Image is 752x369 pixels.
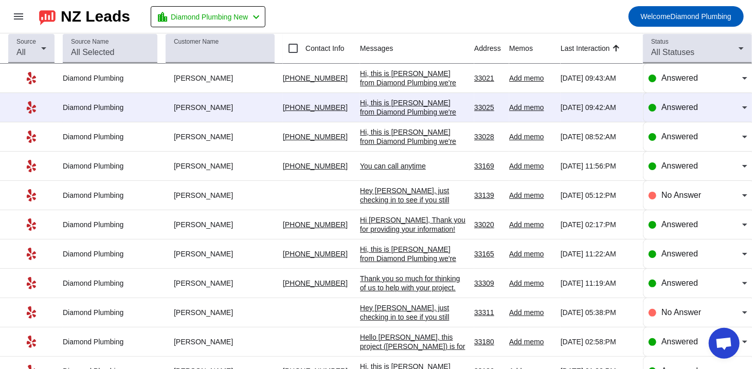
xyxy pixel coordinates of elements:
[166,191,275,200] div: [PERSON_NAME]
[174,39,219,45] mat-label: Customer Name
[283,279,348,287] a: [PHONE_NUMBER]
[25,248,38,260] mat-icon: Yelp
[561,73,635,83] div: [DATE] 09:43:AM
[561,279,635,288] div: [DATE] 11:19:AM
[661,191,701,199] span: No Answer
[250,11,262,23] mat-icon: chevron_left
[509,279,552,288] div: Add memo
[360,215,466,252] div: Hi [PERSON_NAME], Thank you for providing your information! We'll get back to you as soon as poss...
[561,161,635,171] div: [DATE] 11:56:PM
[63,220,157,229] div: Diamond Plumbing
[651,48,694,57] span: All Statuses
[561,337,635,346] div: [DATE] 02:58:PM
[509,191,552,200] div: Add memo
[509,33,561,64] th: Memos
[63,191,157,200] div: Diamond Plumbing
[166,103,275,112] div: [PERSON_NAME]
[12,10,25,23] mat-icon: menu
[25,218,38,231] mat-icon: Yelp
[661,279,698,287] span: Answered
[360,245,466,346] div: Hi, this is [PERSON_NAME] from Diamond Plumbing we're following up on your recent plumbing servic...
[360,33,474,64] th: Messages
[509,308,552,317] div: Add memo
[166,308,275,317] div: [PERSON_NAME]
[661,161,698,170] span: Answered
[166,220,275,229] div: [PERSON_NAME]
[16,39,36,45] mat-label: Source
[303,43,345,53] label: Contact Info
[166,73,275,83] div: [PERSON_NAME]
[166,249,275,259] div: [PERSON_NAME]
[156,11,169,23] mat-icon: location_city
[25,277,38,289] mat-icon: Yelp
[360,127,466,229] div: Hi, this is [PERSON_NAME] from Diamond Plumbing we're following up on your recent plumbing servic...
[25,306,38,319] mat-icon: Yelp
[661,132,698,141] span: Answered
[709,328,740,359] div: Open chat
[661,337,698,346] span: Answered
[360,186,466,242] div: Hey [PERSON_NAME], just checking in to see if you still need help with your project. Please let m...
[63,132,157,141] div: Diamond Plumbing
[661,103,698,112] span: Answered
[283,220,348,229] a: [PHONE_NUMBER]
[25,189,38,201] mat-icon: Yelp
[166,161,275,171] div: [PERSON_NAME]
[360,303,466,359] div: Hey [PERSON_NAME], just checking in to see if you still need help with your project. Please let m...
[283,74,348,82] a: [PHONE_NUMBER]
[509,132,552,141] div: Add memo
[166,337,275,346] div: [PERSON_NAME]
[474,73,501,83] div: 33021
[661,220,698,229] span: Answered
[25,72,38,84] mat-icon: Yelp
[25,131,38,143] mat-icon: Yelp
[166,132,275,141] div: [PERSON_NAME]
[474,279,501,288] div: 33309
[561,220,635,229] div: [DATE] 02:17:PM
[63,249,157,259] div: Diamond Plumbing
[474,308,501,317] div: 33311
[360,274,466,348] div: Thank you so much for thinking of us to help with your project. Unfortunately, at this time we ar...
[509,220,552,229] div: Add memo
[474,103,501,112] div: 33025
[509,337,552,346] div: Add memo
[661,308,701,317] span: No Answer
[360,69,466,171] div: Hi, this is [PERSON_NAME] from Diamond Plumbing we're following up on your recent plumbing servic...
[561,43,610,53] div: Last Interaction
[561,103,635,112] div: [DATE] 09:42:AM
[509,73,552,83] div: Add memo
[63,103,157,112] div: Diamond Plumbing
[63,73,157,83] div: Diamond Plumbing
[474,161,501,171] div: 33169
[474,249,501,259] div: 33165
[39,8,56,25] img: logo
[151,6,265,27] button: Diamond Plumbing New
[561,132,635,141] div: [DATE] 08:52:AM
[63,161,157,171] div: Diamond Plumbing
[474,337,501,346] div: 33180
[629,6,744,27] button: WelcomeDiamond Plumbing
[25,101,38,114] mat-icon: Yelp
[283,103,348,112] a: [PHONE_NUMBER]
[71,46,149,59] input: All Selected
[651,39,669,45] mat-label: Status
[25,160,38,172] mat-icon: Yelp
[561,191,635,200] div: [DATE] 05:12:PM
[641,9,731,24] span: Diamond Plumbing
[166,279,275,288] div: [PERSON_NAME]
[360,98,466,200] div: Hi, this is [PERSON_NAME] from Diamond Plumbing we're following up on your recent plumbing servic...
[360,161,466,171] div: You can call anytime
[474,191,501,200] div: 33139
[63,337,157,346] div: Diamond Plumbing
[63,308,157,317] div: Diamond Plumbing
[63,279,157,288] div: Diamond Plumbing
[283,133,348,141] a: [PHONE_NUMBER]
[71,39,109,45] mat-label: Source Name
[283,250,348,258] a: [PHONE_NUMBER]
[561,308,635,317] div: [DATE] 05:38:PM
[474,132,501,141] div: 33028
[509,103,552,112] div: Add memo
[509,161,552,171] div: Add memo
[661,73,698,82] span: Answered
[561,249,635,259] div: [DATE] 11:22:AM
[25,336,38,348] mat-icon: Yelp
